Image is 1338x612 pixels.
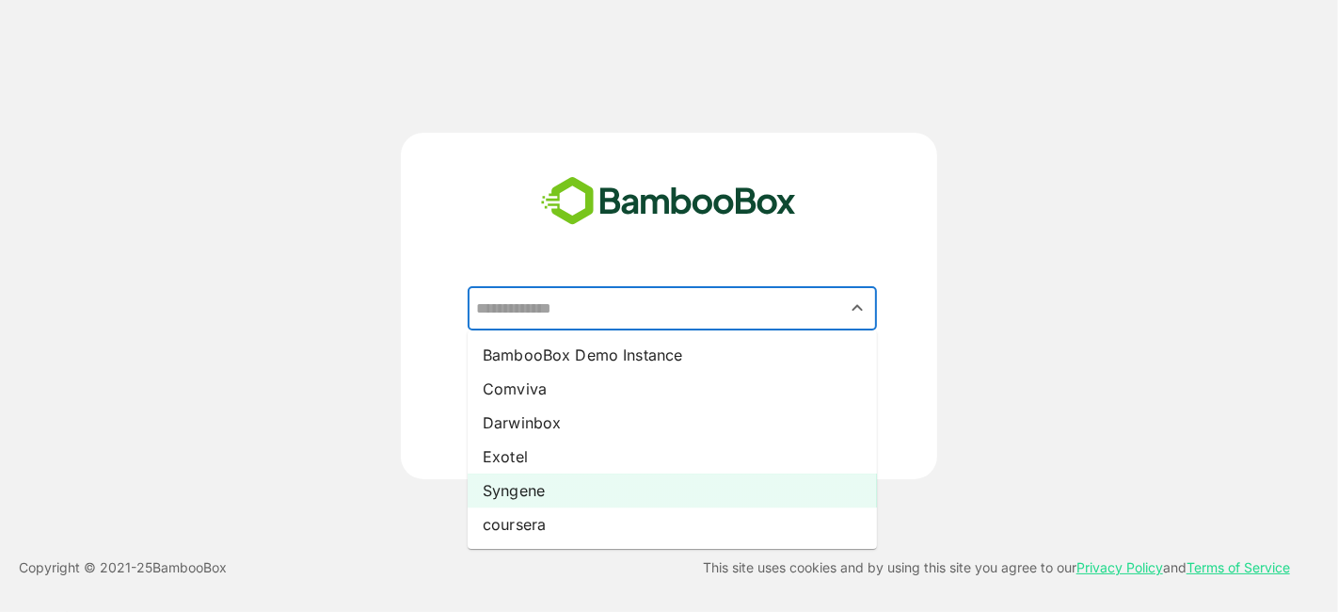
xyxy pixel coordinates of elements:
font: Comviva [483,379,547,398]
font: This site uses cookies and by using this site you agree to our [703,559,1076,575]
font: Copyright © 2021- [19,559,136,575]
font: coursera [483,515,546,534]
button: Close [845,296,870,321]
img: bamboobox [531,170,806,233]
font: 25 [136,559,152,575]
font: Syngene [483,481,545,500]
font: Exotel [483,447,528,466]
font: and [1163,559,1187,575]
a: Terms of Service [1187,559,1290,575]
font: BambooBox Demo Instance [483,346,682,364]
a: Privacy Policy [1076,559,1163,575]
font: BambooBox [152,559,227,575]
font: Darwinbox [483,413,561,432]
